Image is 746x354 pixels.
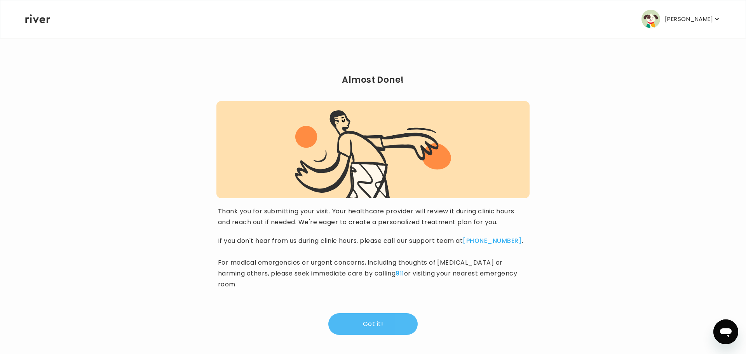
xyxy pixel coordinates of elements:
[665,14,713,24] p: [PERSON_NAME]
[713,319,738,344] iframe: Button to launch messaging window
[641,10,721,28] button: user avatar[PERSON_NAME]
[218,206,528,228] p: Thank you for submitting your visit. Your healthcare provider will review it during clinic hours ...
[295,109,451,198] img: visit complete graphic
[218,235,523,246] p: If you don't hear from us during clinic hours, please call our support team at .
[463,236,522,245] a: [PHONE_NUMBER]
[218,257,528,290] p: For medical emergencies or urgent concerns, including thoughts of [MEDICAL_DATA] or harming other...
[641,10,660,28] img: user avatar
[328,313,418,335] button: Got it!
[396,269,404,278] a: 911
[216,75,530,85] h2: Almost Done!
